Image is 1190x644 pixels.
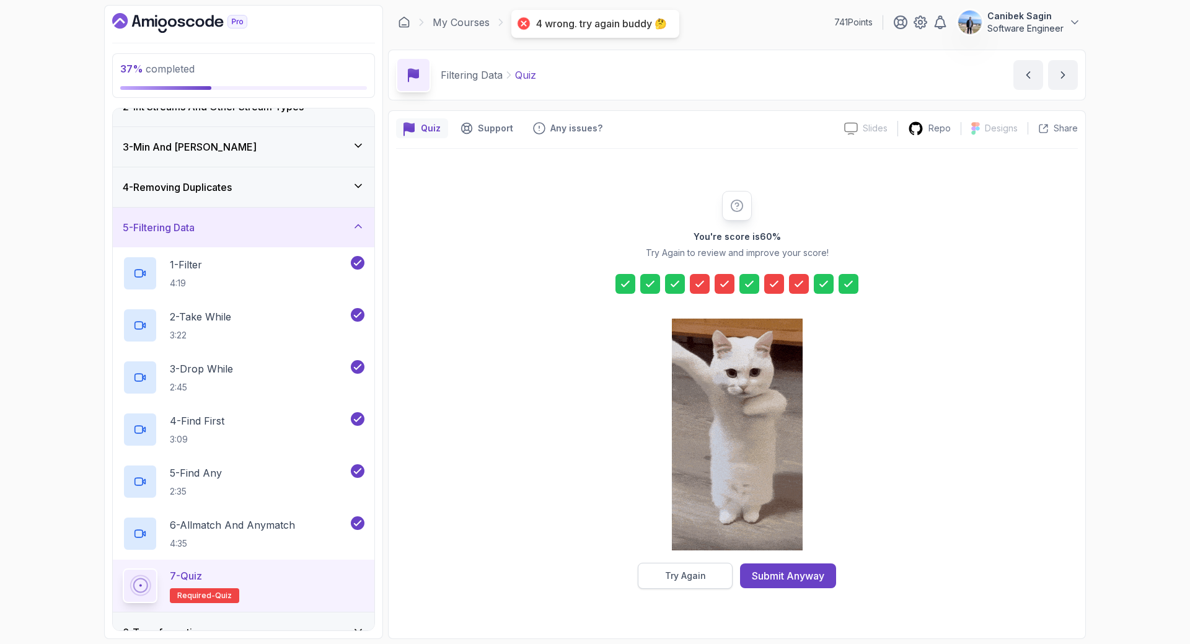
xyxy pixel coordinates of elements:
[665,570,706,582] div: Try Again
[398,16,410,29] a: Dashboard
[123,412,364,447] button: 4-Find First3:09
[958,11,982,34] img: user profile image
[170,329,231,342] p: 3:22
[834,16,873,29] p: 741 Points
[215,591,232,601] span: quiz
[170,361,233,376] p: 3 - Drop While
[1013,60,1043,90] button: previous content
[987,22,1064,35] p: Software Engineer
[752,568,824,583] div: Submit Anyway
[170,465,222,480] p: 5 - Find Any
[638,563,733,589] button: Try Again
[177,591,215,601] span: Required-
[123,516,364,551] button: 6-Allmatch And Anymatch4:35
[536,17,667,30] div: 4 wrong. try again buddy 🤔
[120,63,143,75] span: 37 %
[478,122,513,135] p: Support
[1054,122,1078,135] p: Share
[928,122,951,135] p: Repo
[123,360,364,395] button: 3-Drop While2:45
[526,118,610,138] button: Feedback button
[123,180,232,195] h3: 4 - Removing Duplicates
[170,568,202,583] p: 7 - Quiz
[170,277,202,289] p: 4:19
[123,139,257,154] h3: 3 - Min And [PERSON_NAME]
[1028,122,1078,135] button: Share
[123,256,364,291] button: 1-Filter4:19
[985,122,1018,135] p: Designs
[672,319,803,550] img: cool-cat
[694,231,781,243] h2: You're score is 60 %
[123,464,364,499] button: 5-Find Any2:35
[170,537,295,550] p: 4:35
[441,68,503,82] p: Filtering Data
[421,122,441,135] p: Quiz
[120,63,195,75] span: completed
[123,308,364,343] button: 2-Take While3:22
[170,518,295,532] p: 6 - Allmatch And Anymatch
[123,625,209,640] h3: 6 - Transformations
[170,257,202,272] p: 1 - Filter
[113,208,374,247] button: 5-Filtering Data
[113,127,374,167] button: 3-Min And [PERSON_NAME]
[113,167,374,207] button: 4-Removing Duplicates
[170,309,231,324] p: 2 - Take While
[112,13,276,33] a: Dashboard
[740,563,836,588] button: Submit Anyway
[433,15,490,30] a: My Courses
[550,122,602,135] p: Any issues?
[646,247,829,259] p: Try Again to review and improve your score!
[958,10,1081,35] button: user profile imageCanibek SaginSoftware Engineer
[515,68,536,82] p: Quiz
[453,118,521,138] button: Support button
[863,122,888,135] p: Slides
[170,381,233,394] p: 2:45
[170,433,224,446] p: 3:09
[123,568,364,603] button: 7-QuizRequired-quiz
[396,118,448,138] button: quiz button
[170,413,224,428] p: 4 - Find First
[987,10,1064,22] p: Canibek Sagin
[898,121,961,136] a: Repo
[170,485,222,498] p: 2:35
[123,220,195,235] h3: 5 - Filtering Data
[1048,60,1078,90] button: next content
